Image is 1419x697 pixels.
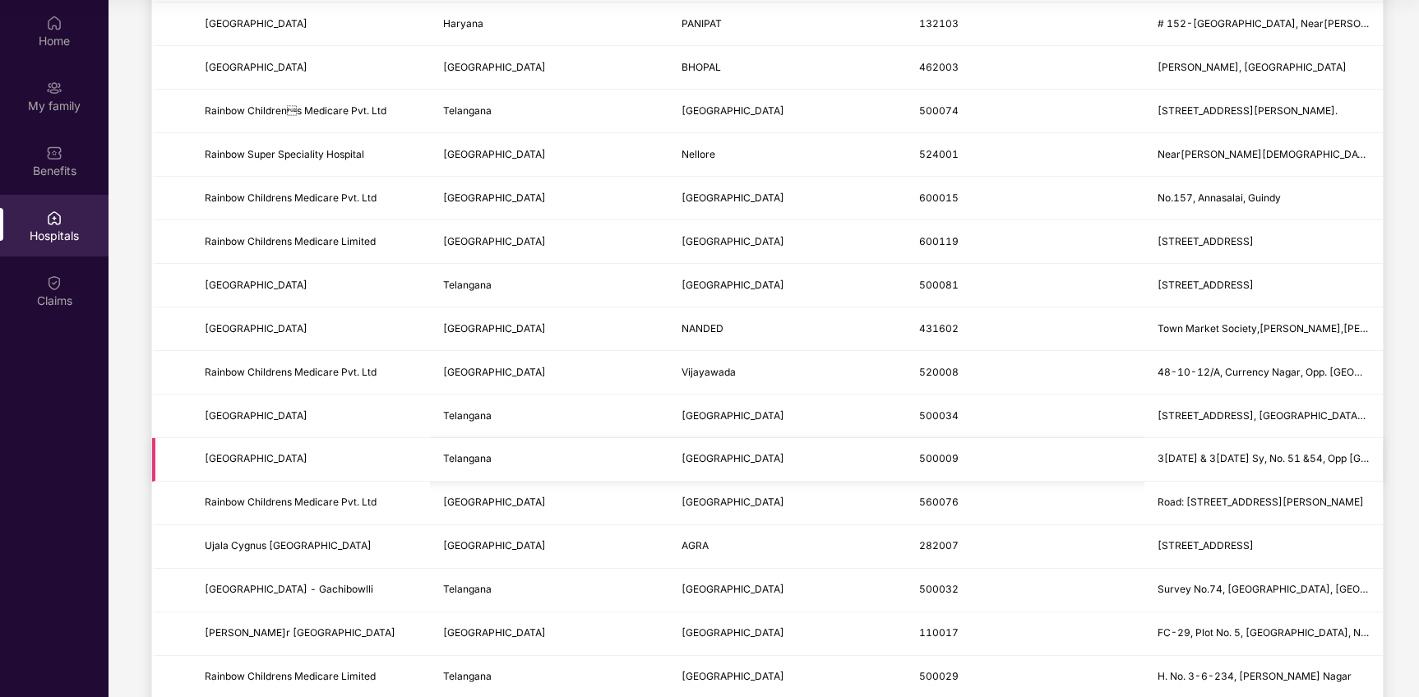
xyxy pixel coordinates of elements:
[1158,279,1254,291] span: [STREET_ADDRESS]
[205,539,372,552] span: Ujala Cygnus [GEOGRAPHIC_DATA]
[668,177,907,220] td: Chennai
[668,482,907,525] td: BANGALORE
[192,264,430,307] td: Rainbow Childrens Hospital
[443,670,492,682] span: Telangana
[192,438,430,482] td: Rainbow Childrens Hospital
[1158,235,1254,247] span: [STREET_ADDRESS]
[205,366,377,378] span: Rainbow Childrens Medicare Pvt. Ltd
[430,264,668,307] td: Telangana
[192,46,430,90] td: Rainbow Childrens Hospital
[192,525,430,569] td: Ujala Cygnus Rainbow Hospital
[192,90,430,133] td: Rainbow Childrens Medicare Pvt. Ltd
[430,307,668,351] td: Maharashtra
[1144,612,1383,656] td: FC-29, Plot No. 5, Geetanjali, Near Malviya Nagar metro Station Gate. No. 1, South Delhi
[443,279,492,291] span: Telangana
[682,17,722,30] span: PANIPAT
[682,279,784,291] span: [GEOGRAPHIC_DATA]
[443,366,546,378] span: [GEOGRAPHIC_DATA]
[682,539,709,552] span: AGRA
[205,279,307,291] span: [GEOGRAPHIC_DATA]
[443,583,492,595] span: Telangana
[668,220,907,264] td: Chennai
[192,569,430,612] td: Rainbow Childrens Hospital - Gachibowlli
[192,307,430,351] td: Rainbow Hospital
[919,322,959,335] span: 431602
[919,279,959,291] span: 500081
[443,539,546,552] span: [GEOGRAPHIC_DATA]
[668,2,907,46] td: PANIPAT
[668,569,907,612] td: Hyderabad
[1144,307,1383,351] td: Town Market Society, Annabhau Sathe Chowk, Samrat Nagar
[1158,670,1352,682] span: H. No. 3-6-234, [PERSON_NAME] Nagar
[668,351,907,395] td: Vijayawada
[205,452,307,464] span: [GEOGRAPHIC_DATA]
[1158,104,1338,117] span: [STREET_ADDRESS][PERSON_NAME].
[919,539,959,552] span: 282007
[205,61,307,73] span: [GEOGRAPHIC_DATA]
[205,496,377,508] span: Rainbow Childrens Medicare Pvt. Ltd
[682,452,784,464] span: [GEOGRAPHIC_DATA]
[919,452,959,464] span: 500009
[682,626,784,639] span: [GEOGRAPHIC_DATA]
[682,583,784,595] span: [GEOGRAPHIC_DATA]
[919,104,959,117] span: 500074
[192,2,430,46] td: Rainbow Hospital
[205,235,376,247] span: Rainbow Childrens Medicare Limited
[1144,395,1383,438] td: Road No. 2, Survey No.403, Near Park Hyatt Hotel, Banjarahills
[192,177,430,220] td: Rainbow Childrens Medicare Pvt. Ltd
[919,366,959,378] span: 520008
[682,148,715,160] span: Nellore
[192,395,430,438] td: Rainbow Childrens Hospital
[682,61,721,73] span: BHOPAL
[430,351,668,395] td: Andhra Pradesh
[443,61,546,73] span: [GEOGRAPHIC_DATA]
[668,395,907,438] td: Hyderabad
[919,626,959,639] span: 110017
[430,569,668,612] td: Telangana
[443,192,546,204] span: [GEOGRAPHIC_DATA]
[1144,2,1383,46] td: # 152-R Model Town, Near Ram Lal Chowk
[430,133,668,177] td: Andhra Pradesh
[46,210,62,226] img: svg+xml;base64,PHN2ZyBpZD0iSG9zcGl0YWxzIiB4bWxucz0iaHR0cDovL3d3dy53My5vcmcvMjAwMC9zdmciIHdpZHRoPS...
[1144,569,1383,612] td: Survey No.74, Serilingampally, Financial District
[192,220,430,264] td: Rainbow Childrens Medicare Limited
[668,46,907,90] td: BHOPAL
[919,670,959,682] span: 500029
[1144,220,1383,264] td: S.No.493/4A2B, Sholinganallur Village
[1158,496,1364,508] span: Road: [STREET_ADDRESS][PERSON_NAME]
[443,322,546,335] span: [GEOGRAPHIC_DATA]
[682,104,784,117] span: [GEOGRAPHIC_DATA]
[668,525,907,569] td: AGRA
[1144,46,1383,90] td: Sahkar Bhavani, New Market
[46,80,62,96] img: svg+xml;base64,PHN2ZyB3aWR0aD0iMjAiIGhlaWdodD0iMjAiIHZpZXdCb3g9IjAgMCAyMCAyMCIgZmlsbD0ibm9uZSIgeG...
[430,46,668,90] td: Madhya Pradesh
[205,670,376,682] span: Rainbow Childrens Medicare Limited
[205,17,307,30] span: [GEOGRAPHIC_DATA]
[1144,525,1383,569] td: A/3, Suraj Vihar Colony, Sikandara
[668,438,907,482] td: Secunderabad
[443,452,492,464] span: Telangana
[919,148,959,160] span: 524001
[443,409,492,422] span: Telangana
[443,496,546,508] span: [GEOGRAPHIC_DATA]
[919,61,959,73] span: 462003
[682,670,784,682] span: [GEOGRAPHIC_DATA]
[205,148,364,160] span: Rainbow Super Speciality Hospital
[1144,264,1383,307] td: Plot No. 32 & 33, Survery No. 12, Whitefield, Kondapur
[668,612,907,656] td: NEW DELHI
[430,90,668,133] td: Telangana
[668,264,907,307] td: Hyderabad
[192,133,430,177] td: Rainbow Super Speciality Hospital
[205,583,373,595] span: [GEOGRAPHIC_DATA] - Gachibowlli
[46,275,62,291] img: svg+xml;base64,PHN2ZyBpZD0iQ2xhaW0iIHhtbG5zPSJodHRwOi8vd3d3LnczLm9yZy8yMDAwL3N2ZyIgd2lkdGg9IjIwIi...
[46,145,62,161] img: svg+xml;base64,PHN2ZyBpZD0iQmVuZWZpdHMiIHhtbG5zPSJodHRwOi8vd3d3LnczLm9yZy8yMDAwL3N2ZyIgd2lkdGg9Ij...
[443,626,546,639] span: [GEOGRAPHIC_DATA]
[205,409,307,422] span: [GEOGRAPHIC_DATA]
[443,148,546,160] span: [GEOGRAPHIC_DATA]
[682,366,736,378] span: Vijayawada
[668,133,907,177] td: Nellore
[919,496,959,508] span: 560076
[205,104,386,117] span: Rainbow Childrens Medicare Pvt. Ltd
[682,409,784,422] span: [GEOGRAPHIC_DATA]
[205,322,307,335] span: [GEOGRAPHIC_DATA]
